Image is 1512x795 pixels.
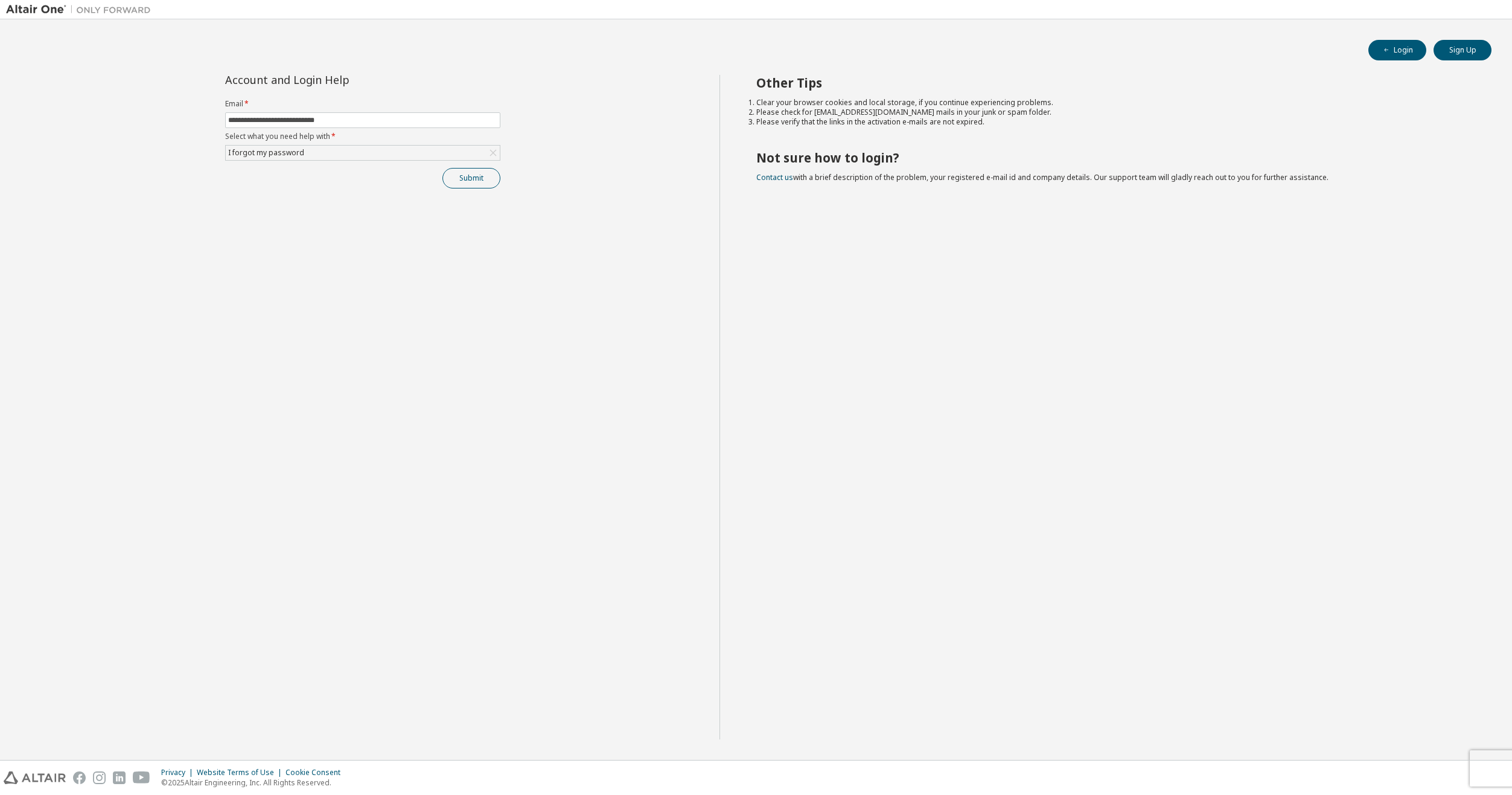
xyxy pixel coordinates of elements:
[161,768,197,777] div: Privacy
[225,99,500,109] label: Email
[113,771,126,784] img: linkedin.svg
[161,777,348,788] p: © 2025 Altair Engineering, Inc. All Rights Reserved.
[73,771,86,784] img: facebook.svg
[1434,40,1491,60] button: Sign Up
[756,172,1329,182] span: with a brief description of the problem, your registered e-mail id and company details. Our suppo...
[6,4,157,16] img: Altair One
[4,771,66,784] img: altair_logo.svg
[285,768,348,777] div: Cookie Consent
[756,108,1470,117] li: Please check for [EMAIL_ADDRESS][DOMAIN_NAME] mails in your junk or spam folder.
[226,146,500,160] div: I forgot my password
[1368,40,1426,60] button: Login
[756,75,1470,91] h2: Other Tips
[756,150,1470,166] h2: Not sure how to login?
[133,771,150,784] img: youtube.svg
[756,117,1470,127] li: Please verify that the links in the activation e-mails are not expired.
[226,146,306,159] div: I forgot my password
[442,168,500,188] button: Submit
[756,172,793,182] a: Contact us
[756,98,1470,108] li: Clear your browser cookies and local storage, if you continue experiencing problems.
[225,75,445,85] div: Account and Login Help
[93,771,106,784] img: instagram.svg
[197,768,285,777] div: Website Terms of Use
[225,132,500,141] label: Select what you need help with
